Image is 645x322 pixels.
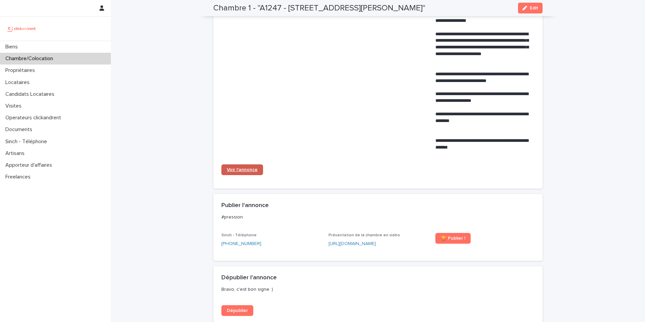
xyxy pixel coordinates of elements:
[221,202,269,209] h2: Publier l'annonce
[227,167,258,172] span: Voir l'annonce
[3,44,23,50] p: Biens
[3,79,35,86] p: Locataires
[3,150,30,157] p: Artisans
[221,241,261,246] ringoverc2c-number-84e06f14122c: [PHONE_NUMBER]
[518,3,543,13] button: Edit
[221,240,261,247] a: [PHONE_NUMBER]
[3,55,58,62] p: Chambre/Colocation
[221,233,257,237] span: Sinch - Téléphone
[221,274,277,282] h2: Dépublier l'annonce
[530,6,538,10] span: Edit
[221,286,532,292] p: Bravo, c'est bon signe :)
[221,164,263,175] a: Voir l'annonce
[213,3,425,13] h2: Chambre 1 - "A1247 - [STREET_ADDRESS][PERSON_NAME]"
[3,91,60,97] p: Candidats Locataires
[221,305,253,316] a: Dépublier
[3,126,38,133] p: Documents
[435,233,471,244] a: 🏆 Publier !
[3,67,40,74] p: Propriétaires
[3,138,52,145] p: Sinch - Téléphone
[441,236,465,241] span: 🏆 Publier !
[221,214,532,220] p: #pression
[3,115,67,121] p: Operateurs clickandrent
[3,103,27,109] p: Visites
[5,22,38,35] img: UCB0brd3T0yccxBKYDjQ
[227,308,248,313] span: Dépublier
[329,241,376,246] a: [URL][DOMAIN_NAME]
[221,241,261,246] ringoverc2c-84e06f14122c: Call with Ringover
[3,162,57,168] p: Apporteur d'affaires
[3,174,36,180] p: Freelances
[329,233,400,237] span: Présentation de la chambre en vidéo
